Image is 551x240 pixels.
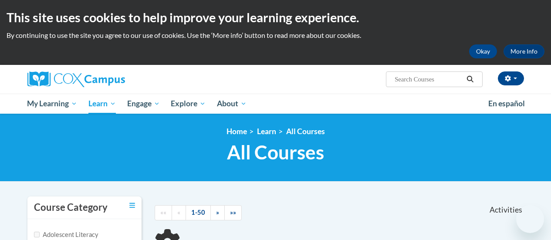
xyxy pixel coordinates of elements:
button: Search [463,74,477,85]
a: Explore [165,94,211,114]
h3: Course Category [34,201,108,214]
a: Next [210,205,225,220]
a: More Info [504,44,544,58]
p: By continuing to use the site you agree to our use of cookies. Use the ‘More info’ button to read... [7,30,544,40]
a: All Courses [286,127,325,136]
a: About [211,94,252,114]
a: End [224,205,242,220]
input: Search Courses [394,74,463,85]
h2: This site uses cookies to help improve your learning experience. [7,9,544,26]
label: Adolescent Literacy [34,230,98,240]
a: Toggle collapse [129,201,135,210]
a: Learn [83,94,122,114]
span: » [216,209,219,216]
span: Explore [171,98,206,109]
button: Okay [469,44,497,58]
iframe: Button to launch messaging window [516,205,544,233]
div: Main menu [21,94,531,114]
span: «« [160,209,166,216]
span: En español [488,99,525,108]
span: « [177,209,180,216]
input: Checkbox for Options [34,232,40,237]
span: Engage [127,98,160,109]
span: »» [230,209,236,216]
span: Learn [88,98,116,109]
span: All Courses [227,141,324,164]
a: Cox Campus [27,71,184,87]
img: Cox Campus [27,71,125,87]
a: Engage [122,94,166,114]
button: Account Settings [498,71,524,85]
a: Previous [172,205,186,220]
span: About [217,98,247,109]
span: My Learning [27,98,77,109]
a: Begining [155,205,172,220]
a: Learn [257,127,276,136]
a: 1-50 [186,205,211,220]
span: Activities [490,205,522,215]
a: My Learning [22,94,83,114]
a: Home [226,127,247,136]
a: En español [483,95,531,113]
